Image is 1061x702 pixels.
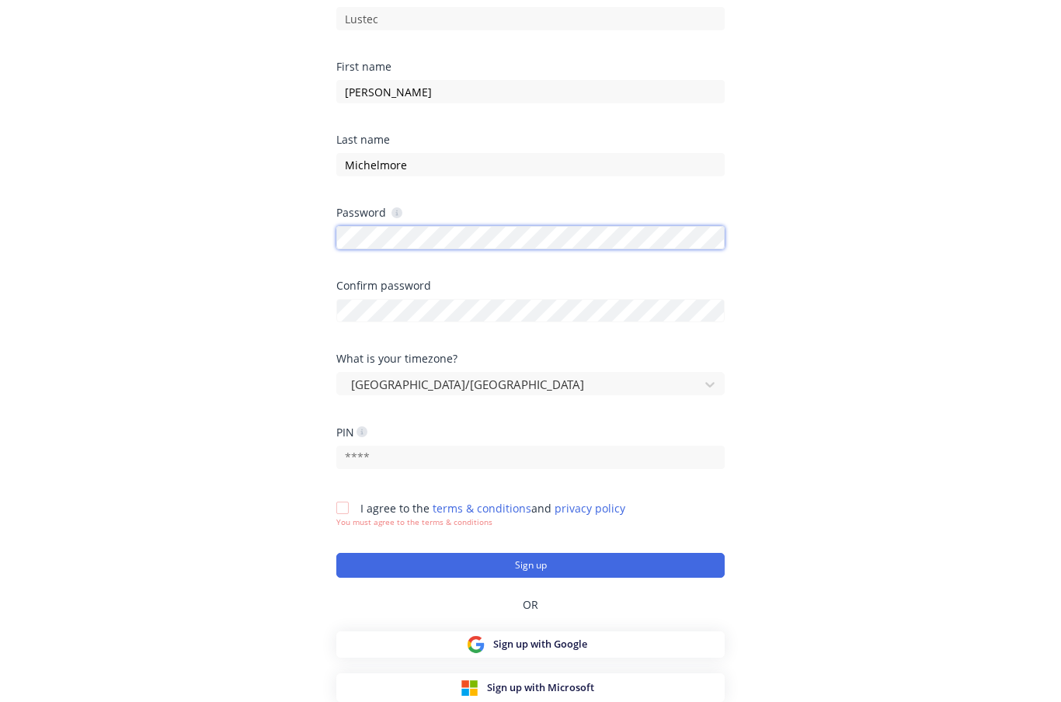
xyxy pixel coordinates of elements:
[336,673,725,702] button: Sign up with Microsoft
[336,61,725,72] div: First name
[336,516,625,528] div: You must agree to the terms & conditions
[336,631,725,658] button: Sign up with Google
[493,637,587,652] span: Sign up with Google
[336,134,725,145] div: Last name
[336,578,725,631] div: OR
[336,280,725,291] div: Confirm password
[336,553,725,578] button: Sign up
[336,353,725,364] div: What is your timezone?
[336,425,367,440] div: PIN
[360,501,625,516] span: I agree to the and
[433,501,531,516] a: terms & conditions
[336,205,402,220] div: Password
[555,501,625,516] a: privacy policy
[487,680,594,695] span: Sign up with Microsoft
